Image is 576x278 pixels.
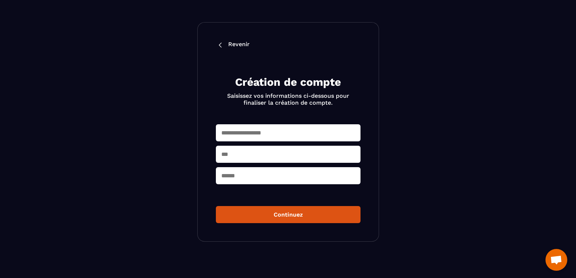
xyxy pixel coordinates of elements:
[216,206,360,223] button: Continuez
[225,92,352,106] p: Saisissez vos informations ci-dessous pour finaliser la création de compte.
[216,41,360,49] a: Revenir
[228,41,250,49] p: Revenir
[545,249,567,271] div: Ouvrir le chat
[225,75,352,89] h2: Création de compte
[216,41,225,49] img: back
